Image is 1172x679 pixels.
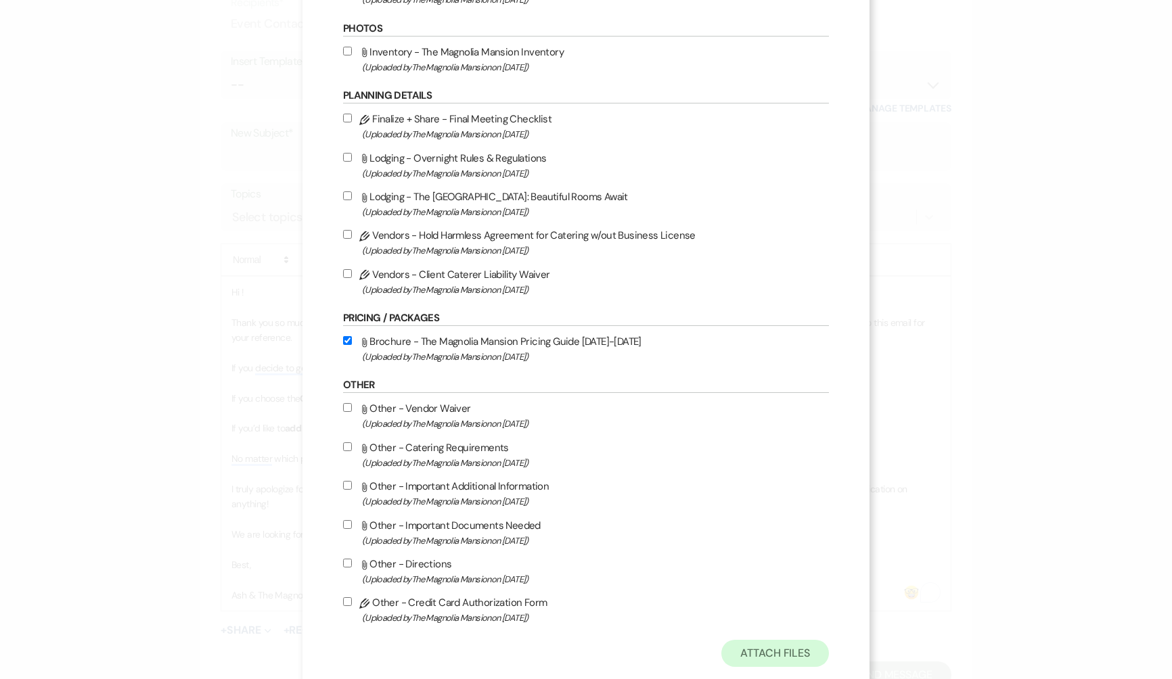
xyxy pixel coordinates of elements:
[343,114,352,122] input: Finalize + Share - Final Meeting Checklist(Uploaded byThe Magnolia Mansionon [DATE])
[343,43,829,75] label: Inventory - The Magnolia Mansion Inventory
[343,481,352,490] input: Other - Important Additional Information(Uploaded byThe Magnolia Mansionon [DATE])
[362,455,829,471] span: (Uploaded by The Magnolia Mansion on [DATE] )
[343,149,829,181] label: Lodging - Overnight Rules & Regulations
[343,191,352,200] input: Lodging - The [GEOGRAPHIC_DATA]: Beautiful Rooms Await(Uploaded byThe Magnolia Mansionon [DATE])
[362,533,829,548] span: (Uploaded by The Magnolia Mansion on [DATE] )
[343,266,829,298] label: Vendors - Client Caterer Liability Waiver
[343,230,352,239] input: Vendors - Hold Harmless Agreement for Catering w/out Business License(Uploaded byThe Magnolia Man...
[343,517,829,548] label: Other - Important Documents Needed
[362,126,829,142] span: (Uploaded by The Magnolia Mansion on [DATE] )
[343,188,829,220] label: Lodging - The [GEOGRAPHIC_DATA]: Beautiful Rooms Await
[343,336,352,345] input: Brochure - The Magnolia Mansion Pricing Guide [DATE]-[DATE](Uploaded byThe Magnolia Mansionon [DA...
[343,442,352,451] input: Other - Catering Requirements(Uploaded byThe Magnolia Mansionon [DATE])
[343,597,352,606] input: Other - Credit Card Authorization Form(Uploaded byThe Magnolia Mansionon [DATE])
[362,349,829,365] span: (Uploaded by The Magnolia Mansion on [DATE] )
[362,571,829,587] span: (Uploaded by The Magnolia Mansion on [DATE] )
[343,227,829,258] label: Vendors - Hold Harmless Agreement for Catering w/out Business License
[343,439,829,471] label: Other - Catering Requirements
[343,269,352,278] input: Vendors - Client Caterer Liability Waiver(Uploaded byThe Magnolia Mansionon [DATE])
[343,594,829,626] label: Other - Credit Card Authorization Form
[362,610,829,626] span: (Uploaded by The Magnolia Mansion on [DATE] )
[343,153,352,162] input: Lodging - Overnight Rules & Regulations(Uploaded byThe Magnolia Mansionon [DATE])
[362,282,829,298] span: (Uploaded by The Magnolia Mansion on [DATE] )
[343,89,829,103] h6: Planning Details
[362,166,829,181] span: (Uploaded by The Magnolia Mansion on [DATE] )
[362,494,829,509] span: (Uploaded by The Magnolia Mansion on [DATE] )
[343,311,829,326] h6: Pricing / Packages
[343,47,352,55] input: Inventory - The Magnolia Mansion Inventory(Uploaded byThe Magnolia Mansionon [DATE])
[343,378,829,393] h6: Other
[362,204,829,220] span: (Uploaded by The Magnolia Mansion on [DATE] )
[343,22,829,37] h6: Photos
[343,477,829,509] label: Other - Important Additional Information
[362,416,829,431] span: (Uploaded by The Magnolia Mansion on [DATE] )
[721,640,829,667] button: Attach Files
[343,400,829,431] label: Other - Vendor Waiver
[343,403,352,412] input: Other - Vendor Waiver(Uploaded byThe Magnolia Mansionon [DATE])
[362,60,829,75] span: (Uploaded by The Magnolia Mansion on [DATE] )
[362,243,829,258] span: (Uploaded by The Magnolia Mansion on [DATE] )
[343,110,829,142] label: Finalize + Share - Final Meeting Checklist
[343,555,829,587] label: Other - Directions
[343,559,352,567] input: Other - Directions(Uploaded byThe Magnolia Mansionon [DATE])
[343,520,352,529] input: Other - Important Documents Needed(Uploaded byThe Magnolia Mansionon [DATE])
[343,333,829,365] label: Brochure - The Magnolia Mansion Pricing Guide [DATE]-[DATE]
